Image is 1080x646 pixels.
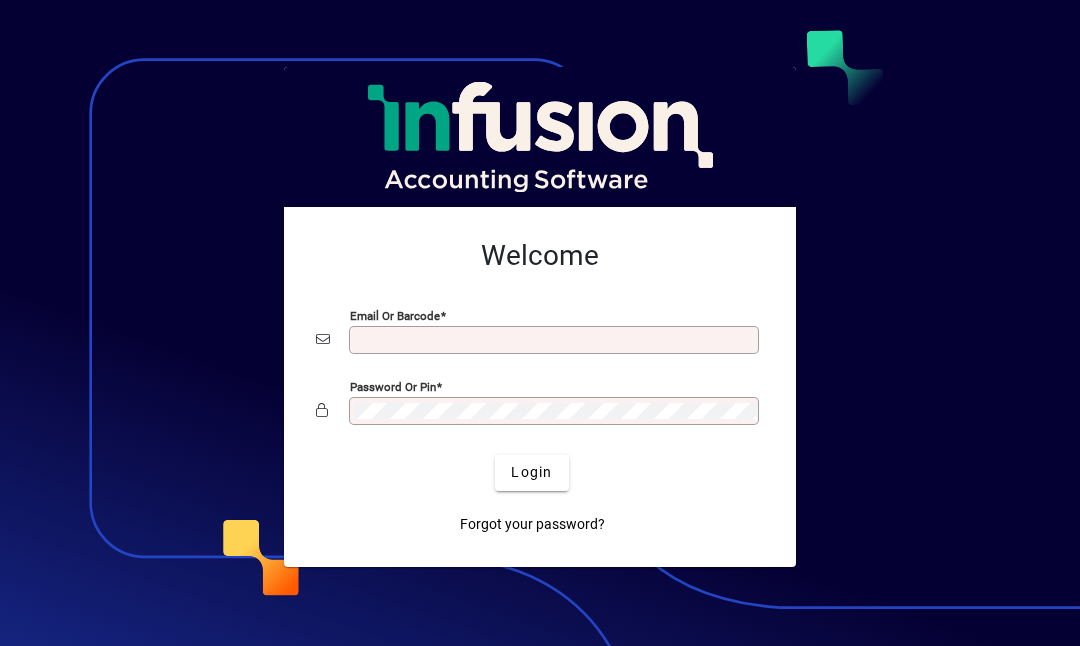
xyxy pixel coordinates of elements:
[511,462,552,483] span: Login
[460,514,605,535] span: Forgot your password?
[350,379,436,393] mat-label: Password or Pin
[316,239,764,273] h2: Welcome
[452,507,613,543] a: Forgot your password?
[495,455,568,491] button: Login
[350,308,440,322] mat-label: Email or Barcode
